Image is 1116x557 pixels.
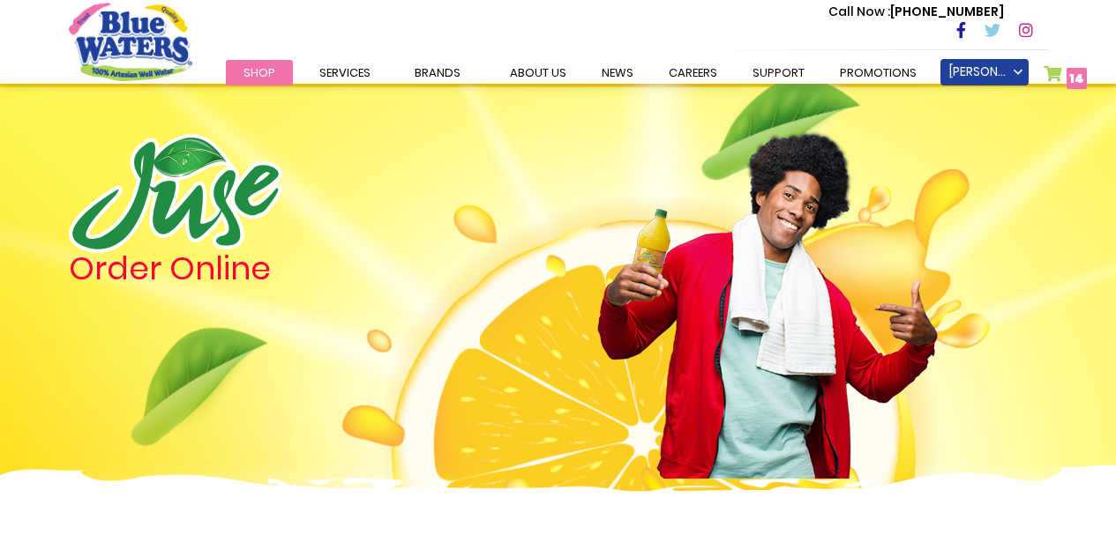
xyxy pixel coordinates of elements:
[492,60,584,85] a: about us
[415,64,461,81] span: Brands
[1044,65,1088,91] a: 14
[822,60,934,85] a: Promotions
[69,3,192,80] a: store logo
[319,64,371,81] span: Services
[828,3,1004,21] p: [PHONE_NUMBER]
[828,3,890,20] span: Call Now :
[1069,70,1084,87] span: 14
[940,59,1029,85] a: [PERSON_NAME]
[651,60,735,85] a: careers
[595,101,940,479] img: man.png
[69,134,282,253] img: logo
[735,60,822,85] a: support
[243,64,275,81] span: Shop
[69,253,461,285] h4: Order Online
[584,60,651,85] a: News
